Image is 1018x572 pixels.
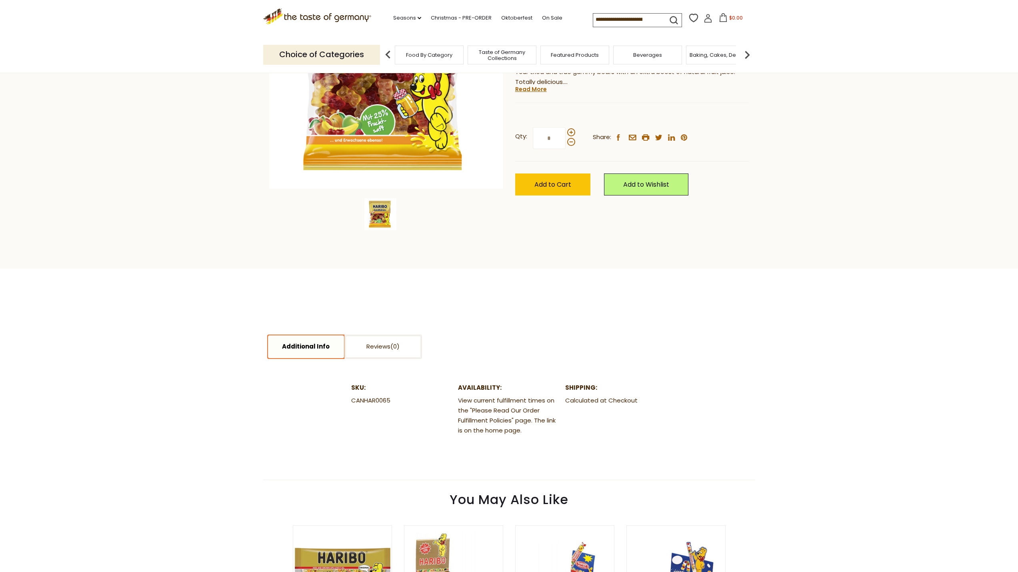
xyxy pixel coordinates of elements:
[364,198,396,230] img: Haribo Saft Baren Extra Juicy
[268,335,344,358] a: Additional Info
[534,180,571,189] span: Add to Cart
[501,14,532,22] a: Oktoberfest
[231,480,787,515] div: You May Also Like
[470,49,534,61] a: Taste of Germany Collections
[515,132,527,142] strong: Qty:
[515,85,547,93] a: Read More
[380,47,396,63] img: previous arrow
[690,52,752,58] a: Baking, Cakes, Desserts
[533,127,566,149] input: Qty:
[729,14,743,21] span: $0.00
[351,396,453,406] dd: CANHAR0065
[515,173,590,195] button: Add to Cart
[593,132,611,142] span: Share:
[714,13,748,25] button: $0.00
[565,396,667,406] dd: Calculated at Checkout
[345,335,421,358] a: Reviews
[542,14,562,22] a: On Sale
[551,52,599,58] a: Featured Products
[431,14,492,22] a: Christmas - PRE-ORDER
[351,383,453,393] dt: SKU:
[393,14,421,22] a: Seasons
[604,173,688,195] a: Add to Wishlist
[739,47,755,63] img: next arrow
[515,67,749,87] p: Your tried and true gummy bears with an extra boost of natural fruit juice. Totally delicious.
[458,396,560,436] dd: View current fulfillment times on the "Please Read Our Order Fulfillment Policies" page. The link...
[263,45,380,64] p: Choice of Categories
[633,52,662,58] a: Beverages
[406,52,452,58] a: Food By Category
[565,383,667,393] dt: Shipping:
[458,383,560,393] dt: Availability:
